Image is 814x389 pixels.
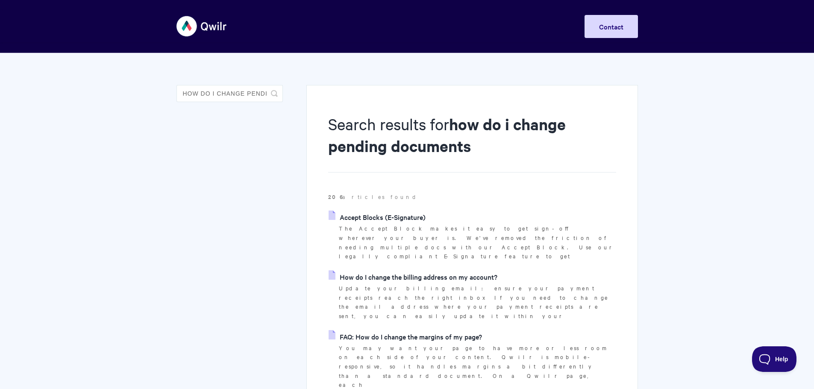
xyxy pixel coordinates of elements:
[328,114,566,156] strong: how do i change pending documents
[339,284,616,321] p: Update your billing email: ensure your payment receipts reach the right inbox If you need to chan...
[585,15,638,38] a: Contact
[329,270,497,283] a: How do I change the billing address on my account?
[329,211,426,223] a: Accept Blocks (E-Signature)
[328,113,616,173] h1: Search results for
[176,85,283,102] input: Search
[176,10,227,42] img: Qwilr Help Center
[328,193,342,201] strong: 206
[328,192,616,202] p: articles found
[752,346,797,372] iframe: Toggle Customer Support
[339,224,616,261] p: The Accept Block makes it easy to get sign-off wherever your buyer is. We've removed the friction...
[329,330,482,343] a: FAQ: How do I change the margins of my page?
